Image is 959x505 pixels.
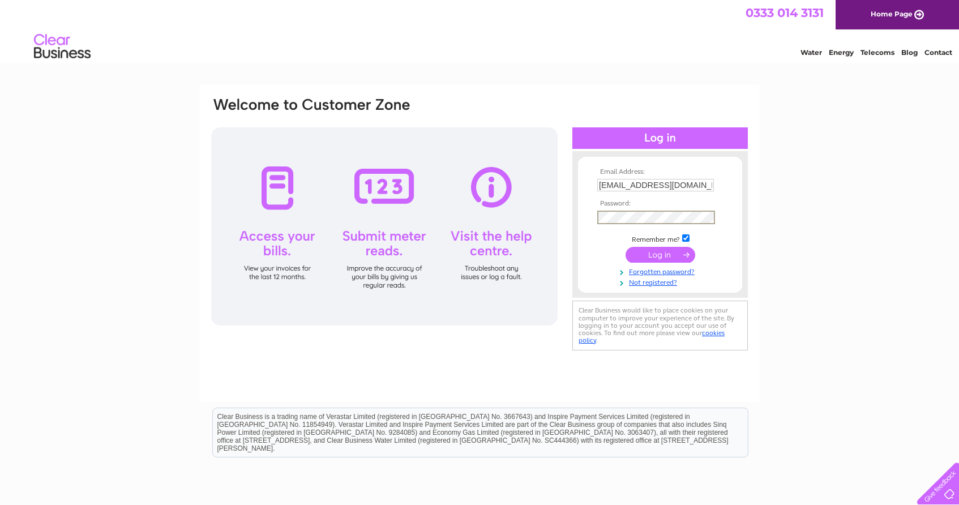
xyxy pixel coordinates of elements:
[33,29,91,64] img: logo.png
[800,48,822,57] a: Water
[594,200,726,208] th: Password:
[860,48,894,57] a: Telecoms
[594,168,726,176] th: Email Address:
[746,6,824,20] a: 0333 014 3131
[572,301,748,350] div: Clear Business would like to place cookies on your computer to improve your experience of the sit...
[829,48,854,57] a: Energy
[924,48,952,57] a: Contact
[579,329,725,344] a: cookies policy
[901,48,918,57] a: Blog
[594,233,726,244] td: Remember me?
[597,276,726,287] a: Not registered?
[626,247,695,263] input: Submit
[213,6,748,55] div: Clear Business is a trading name of Verastar Limited (registered in [GEOGRAPHIC_DATA] No. 3667643...
[597,266,726,276] a: Forgotten password?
